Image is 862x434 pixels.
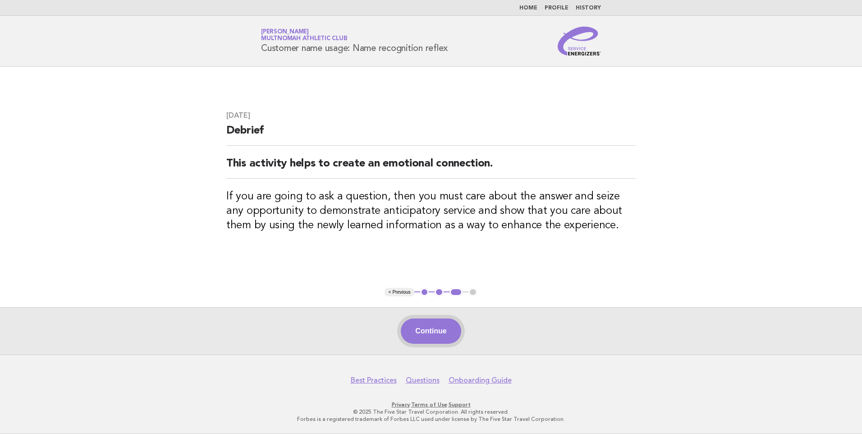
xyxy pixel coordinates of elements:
[406,376,440,385] a: Questions
[401,319,461,344] button: Continue
[411,402,447,408] a: Terms of Use
[351,376,397,385] a: Best Practices
[261,29,448,53] h1: Customer name usage: Name recognition reflex
[576,5,601,11] a: History
[449,402,471,408] a: Support
[385,288,414,297] button: < Previous
[558,27,601,55] img: Service Energizers
[155,416,707,423] p: Forbes is a registered trademark of Forbes LLC used under license by The Five Star Travel Corpora...
[392,402,410,408] a: Privacy
[261,29,347,42] a: [PERSON_NAME]Multnomah Athletic Club
[226,157,636,179] h2: This activity helps to create an emotional connection.
[449,288,463,297] button: 3
[155,408,707,416] p: © 2025 The Five Star Travel Corporation. All rights reserved.
[226,189,636,233] h3: If you are going to ask a question, then you must care about the answer and seize any opportunity...
[519,5,537,11] a: Home
[545,5,569,11] a: Profile
[435,288,444,297] button: 2
[449,376,512,385] a: Onboarding Guide
[261,36,347,42] span: Multnomah Athletic Club
[226,111,636,120] h3: [DATE]
[226,124,636,146] h2: Debrief
[420,288,429,297] button: 1
[155,401,707,408] p: · ·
